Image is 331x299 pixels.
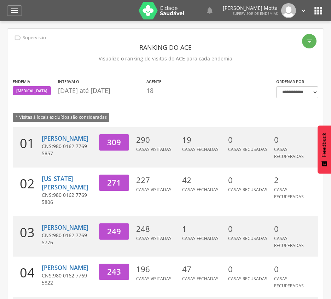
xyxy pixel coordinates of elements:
p: 0 [228,264,271,275]
span: Casas Recuperadas [274,235,304,248]
i:  [306,38,313,45]
p: CNS: [42,143,94,157]
span: 243 [107,266,121,277]
a:  [7,5,22,16]
i:  [300,7,307,14]
span: 980 0162 7769 5806 [42,192,87,205]
p: [PERSON_NAME] Motta [223,6,278,11]
p: 0 [228,223,271,235]
span: Casas Visitadas [136,187,172,193]
p: 0 [228,175,271,186]
span: 980 0162 7769 5857 [42,143,87,157]
p: CNS: [42,232,94,246]
p: CNS: [42,192,94,206]
span: Casas Recusadas [228,146,267,152]
a: [PERSON_NAME] [42,264,88,272]
p: 290 [136,134,179,146]
label: Endemia [13,79,30,84]
div: 02 [13,168,42,216]
i:  [205,6,214,15]
span: Casas Visitadas [136,235,172,241]
span: Casas Fechadas [182,235,219,241]
p: 248 [136,223,179,235]
p: 18 [146,86,161,95]
p: 42 [182,175,225,186]
p: CNS: [42,272,94,286]
span: 249 [107,226,121,237]
span: Casas Visitadas [136,276,172,282]
span: Casas Fechadas [182,276,219,282]
button: Feedback - Mostrar pesquisa [318,125,331,174]
p: Supervisão [23,35,46,41]
a:  [205,3,214,18]
div: Filtro [302,34,317,48]
span: 309 [107,137,121,148]
p: 196 [136,264,179,275]
span: Casas Fechadas [182,187,219,193]
span: Supervisor de Endemias [233,11,278,16]
p: Visualize o ranking de visitas do ACE para cada endemia [13,54,318,64]
p: 0 [228,134,271,146]
header: Ranking do ACE [13,41,318,54]
div: 03 [13,216,42,257]
p: 2 [274,175,317,186]
a: [PERSON_NAME] [42,223,88,231]
span: Casas Recuperadas [274,146,304,159]
span: Feedback [321,133,327,157]
i:  [10,6,19,15]
span: Casas Recusadas [228,187,267,193]
p: 0 [274,223,317,235]
span: * Visitas à locais excluídos são consideradas [13,113,109,122]
span: Casas Recusadas [228,276,267,282]
a: [US_STATE] [PERSON_NAME] [42,175,88,191]
a:  [300,3,307,18]
p: 0 [274,264,317,275]
i:  [14,34,22,42]
i:  [313,5,324,16]
span: 271 [107,177,121,188]
span: Casas Recuperadas [274,276,304,289]
div: 04 [13,257,42,297]
p: 1 [182,223,225,235]
span: Casas Visitadas [136,146,172,152]
span: 980 0162 7769 5822 [42,272,87,286]
div: 01 [13,127,42,168]
span: 980 0162 7769 5776 [42,232,87,246]
a: [PERSON_NAME] [42,134,88,142]
p: 47 [182,264,225,275]
span: [MEDICAL_DATA] [16,88,47,94]
p: [DATE] até [DATE] [58,86,143,95]
span: Casas Recuperadas [274,187,304,200]
p: 0 [274,134,317,146]
p: 227 [136,175,179,186]
span: Casas Fechadas [182,146,219,152]
label: Agente [146,79,161,84]
span: Casas Recusadas [228,235,267,241]
label: Ordenar por [276,79,304,84]
p: 19 [182,134,225,146]
label: Intervalo [58,79,79,84]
